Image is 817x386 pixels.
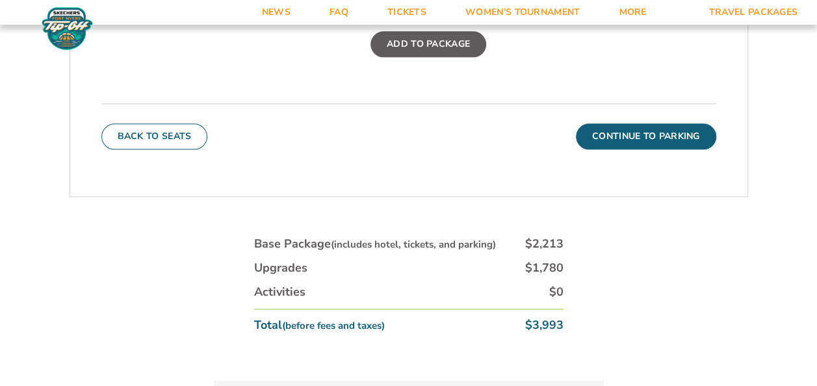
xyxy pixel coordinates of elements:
button: Back To Seats [101,123,208,149]
div: Total [254,317,385,333]
small: (includes hotel, tickets, and parking) [331,238,496,251]
div: Activities [254,284,305,300]
div: Base Package [254,236,496,252]
div: $1,780 [525,260,564,276]
div: Upgrades [254,260,307,276]
button: Continue To Parking [576,123,716,149]
small: (before fees and taxes) [282,319,385,332]
div: $3,993 [525,317,564,333]
img: Fort Myers Tip-Off [39,6,96,51]
div: $0 [549,284,564,300]
label: Add To Package [370,31,486,57]
div: $2,213 [525,236,564,252]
